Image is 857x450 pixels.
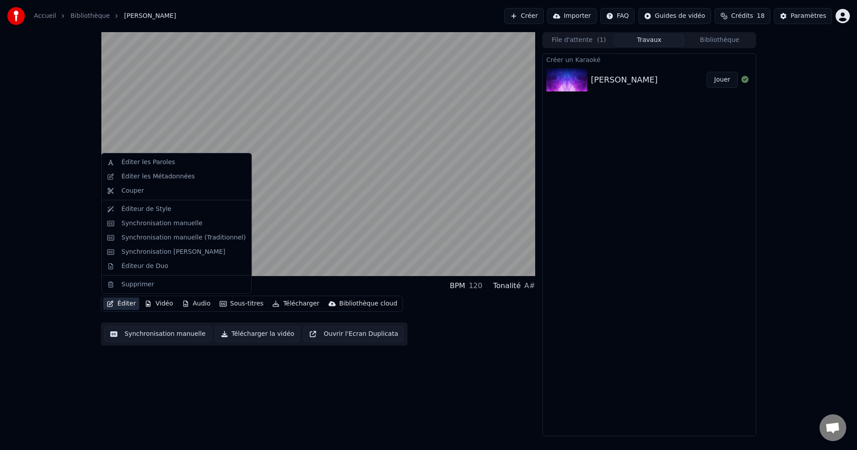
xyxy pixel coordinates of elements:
a: Accueil [34,12,56,21]
div: Bibliothèque cloud [339,299,397,308]
div: A# [524,281,535,291]
button: FAQ [600,8,635,24]
div: Synchronisation manuelle [121,219,203,228]
button: Éditer [103,297,139,310]
button: Importer [547,8,597,24]
div: 120 [469,281,483,291]
button: Guides de vidéo [638,8,711,24]
div: Créer un Karaoké [543,54,756,65]
div: Éditeur de Duo [121,262,168,271]
button: Sous-titres [216,297,267,310]
button: Bibliothèque [684,34,755,47]
button: Ouvrir l'Ecran Duplicata [304,326,404,342]
button: Travaux [614,34,685,47]
span: Crédits [731,12,753,21]
div: Couper [121,186,144,195]
span: 18 [757,12,765,21]
div: Synchronisation [PERSON_NAME] [121,248,225,256]
button: File d'attente [544,34,614,47]
div: Éditer les Métadonnées [121,172,195,181]
button: Audio [179,297,214,310]
a: Bibliothèque [71,12,110,21]
div: Ouvrir le chat [820,414,846,441]
div: BPM [450,281,465,291]
span: [PERSON_NAME] [124,12,176,21]
div: Éditer les Paroles [121,158,175,167]
button: Vidéo [141,297,176,310]
img: youka [7,7,25,25]
button: Synchronisation manuelle [104,326,212,342]
div: [PERSON_NAME] [591,74,658,86]
div: Synchronisation manuelle (Traditionnel) [121,233,246,242]
button: Crédits18 [715,8,770,24]
button: Télécharger la vidéo [215,326,300,342]
button: Jouer [707,72,738,88]
div: Supprimer [121,280,154,289]
button: Paramètres [774,8,832,24]
div: Tonalité [493,281,521,291]
span: ( 1 ) [597,36,606,45]
div: Paramètres [790,12,826,21]
button: Créer [504,8,544,24]
div: [PERSON_NAME] [101,280,175,292]
div: Éditeur de Style [121,205,171,214]
nav: breadcrumb [34,12,176,21]
button: Télécharger [269,297,323,310]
